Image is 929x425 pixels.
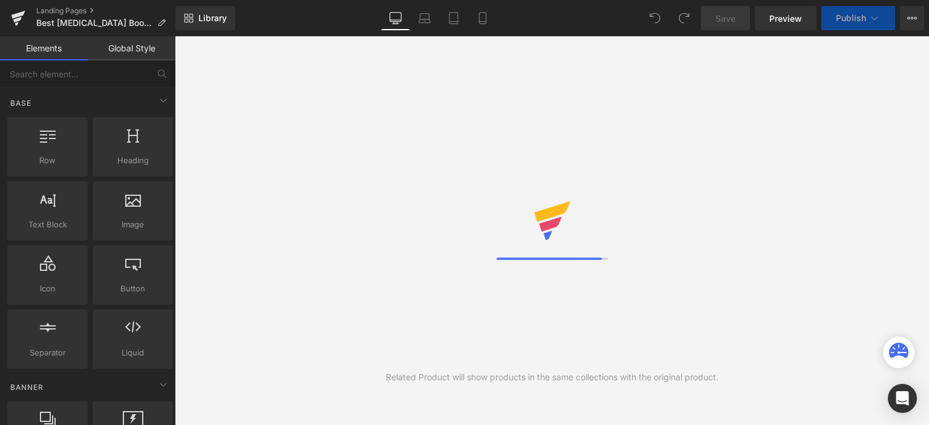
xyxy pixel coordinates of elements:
a: Desktop [381,6,410,30]
span: Heading [96,154,169,167]
a: Global Style [88,36,175,60]
button: Undo [643,6,667,30]
span: Library [198,13,227,24]
span: Separator [11,346,84,359]
span: Liquid [96,346,169,359]
a: Mobile [468,6,497,30]
a: New Library [175,6,235,30]
span: Icon [11,282,84,295]
span: Best [MEDICAL_DATA] Boosters 2025 – Top Clinically Backed Supplements [36,18,152,28]
span: Button [96,282,169,295]
a: Tablet [439,6,468,30]
a: Laptop [410,6,439,30]
span: Image [96,218,169,231]
button: More [900,6,924,30]
span: Save [715,12,735,25]
span: Banner [9,381,45,393]
a: Landing Pages [36,6,175,16]
span: Row [11,154,84,167]
span: Base [9,97,33,109]
a: Preview [755,6,817,30]
span: Text Block [11,218,84,231]
span: Publish [836,13,866,23]
button: Redo [672,6,696,30]
div: Related Product will show products in the same collections with the original product. [386,371,719,384]
button: Publish [821,6,895,30]
div: Open Intercom Messenger [888,384,917,413]
span: Preview [769,12,802,25]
